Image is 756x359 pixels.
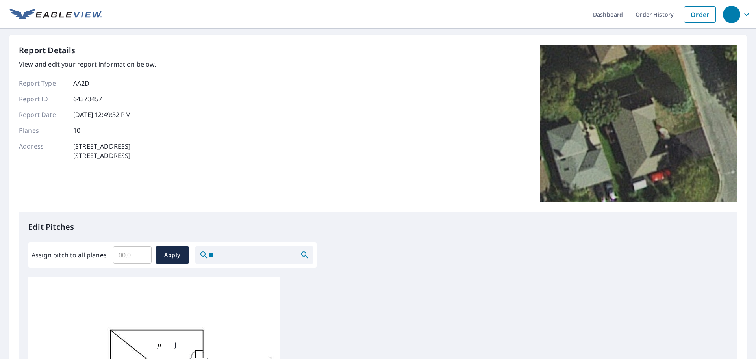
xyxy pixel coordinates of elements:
[540,45,737,202] img: Top image
[19,45,76,56] p: Report Details
[156,246,189,264] button: Apply
[9,9,102,20] img: EV Logo
[19,141,66,160] p: Address
[73,126,80,135] p: 10
[19,78,66,88] p: Report Type
[73,110,131,119] p: [DATE] 12:49:32 PM
[73,141,130,160] p: [STREET_ADDRESS] [STREET_ADDRESS]
[31,250,107,260] label: Assign pitch to all planes
[19,94,66,104] p: Report ID
[162,250,183,260] span: Apply
[113,244,152,266] input: 00.0
[28,221,728,233] p: Edit Pitches
[73,94,102,104] p: 64373457
[19,60,156,69] p: View and edit your report information below.
[73,78,90,88] p: AA2D
[19,110,66,119] p: Report Date
[684,6,716,23] a: Order
[19,126,66,135] p: Planes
